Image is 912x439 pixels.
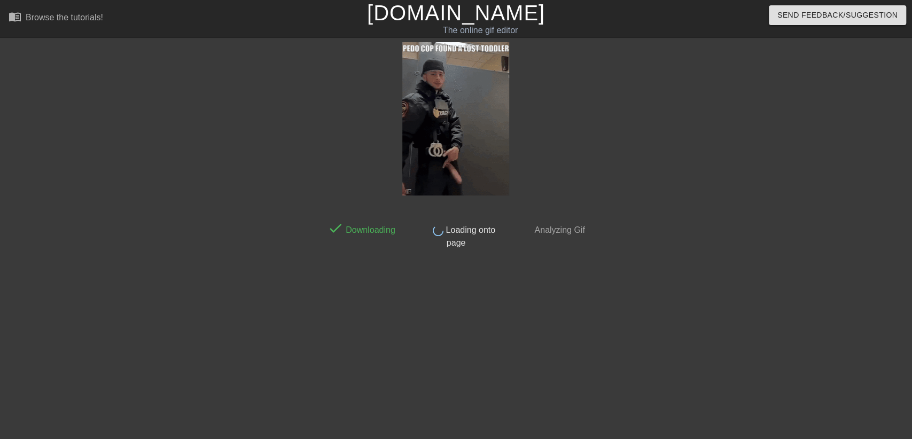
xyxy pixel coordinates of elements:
[769,5,906,25] button: Send Feedback/Suggestion
[533,225,585,234] span: Analyzing Gif
[9,10,21,23] span: menu_book
[328,220,344,236] span: done
[367,1,545,25] a: [DOMAIN_NAME]
[402,42,509,195] img: kXQTF.gif
[9,10,103,27] a: Browse the tutorials!
[777,9,898,22] span: Send Feedback/Suggestion
[26,13,103,22] div: Browse the tutorials!
[344,225,395,234] span: Downloading
[309,24,651,37] div: The online gif editor
[443,225,495,247] span: Loading onto page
